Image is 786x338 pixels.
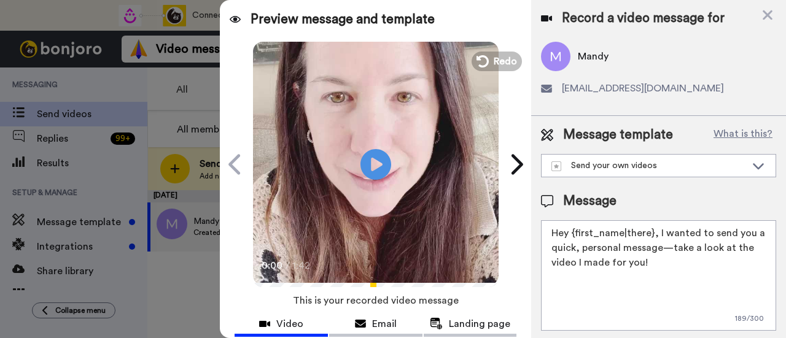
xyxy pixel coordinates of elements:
[293,287,459,314] span: This is your recorded video message
[262,258,283,273] span: 0:00
[710,126,776,144] button: What is this?
[449,317,510,331] span: Landing page
[563,126,673,144] span: Message template
[292,258,314,273] span: 1:42
[563,192,617,210] span: Message
[551,159,746,172] div: Send your own videos
[541,220,776,331] textarea: Hey {first_name|there}, I wanted to send you a quick, personal message—take a look at the video I...
[372,317,397,331] span: Email
[286,258,290,273] span: /
[276,317,303,331] span: Video
[551,161,561,171] img: demo-template.svg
